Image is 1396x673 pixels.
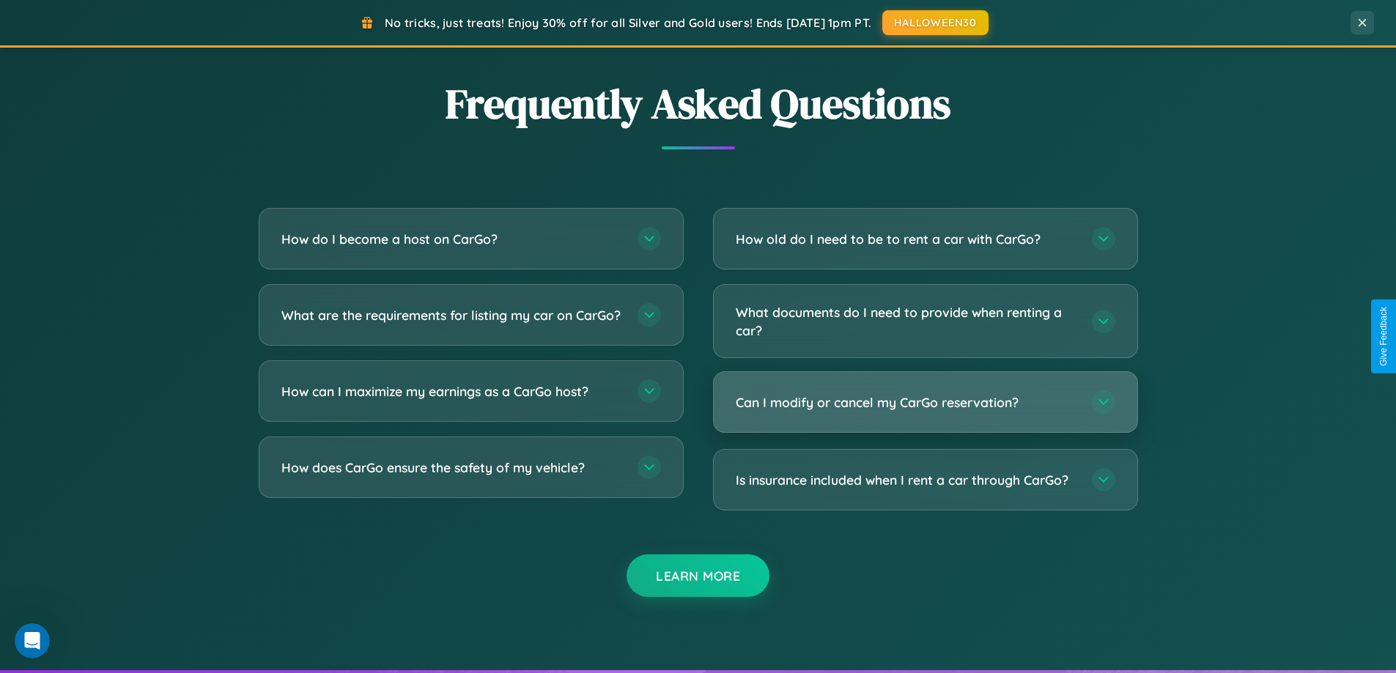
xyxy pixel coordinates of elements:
[281,230,623,248] h3: How do I become a host on CarGo?
[736,471,1077,489] h3: Is insurance included when I rent a car through CarGo?
[385,15,871,30] span: No tricks, just treats! Enjoy 30% off for all Silver and Gold users! Ends [DATE] 1pm PT.
[736,393,1077,412] h3: Can I modify or cancel my CarGo reservation?
[736,230,1077,248] h3: How old do I need to be to rent a car with CarGo?
[1378,307,1389,366] div: Give Feedback
[281,382,623,401] h3: How can I maximize my earnings as a CarGo host?
[627,554,769,597] button: Learn More
[15,623,50,658] iframe: Intercom live chat
[259,75,1138,132] h2: Frequently Asked Questions
[281,458,623,477] h3: How does CarGo ensure the safety of my vehicle?
[736,303,1077,339] h3: What documents do I need to provide when renting a car?
[882,10,989,35] button: HALLOWEEN30
[281,306,623,324] h3: What are the requirements for listing my car on CarGo?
